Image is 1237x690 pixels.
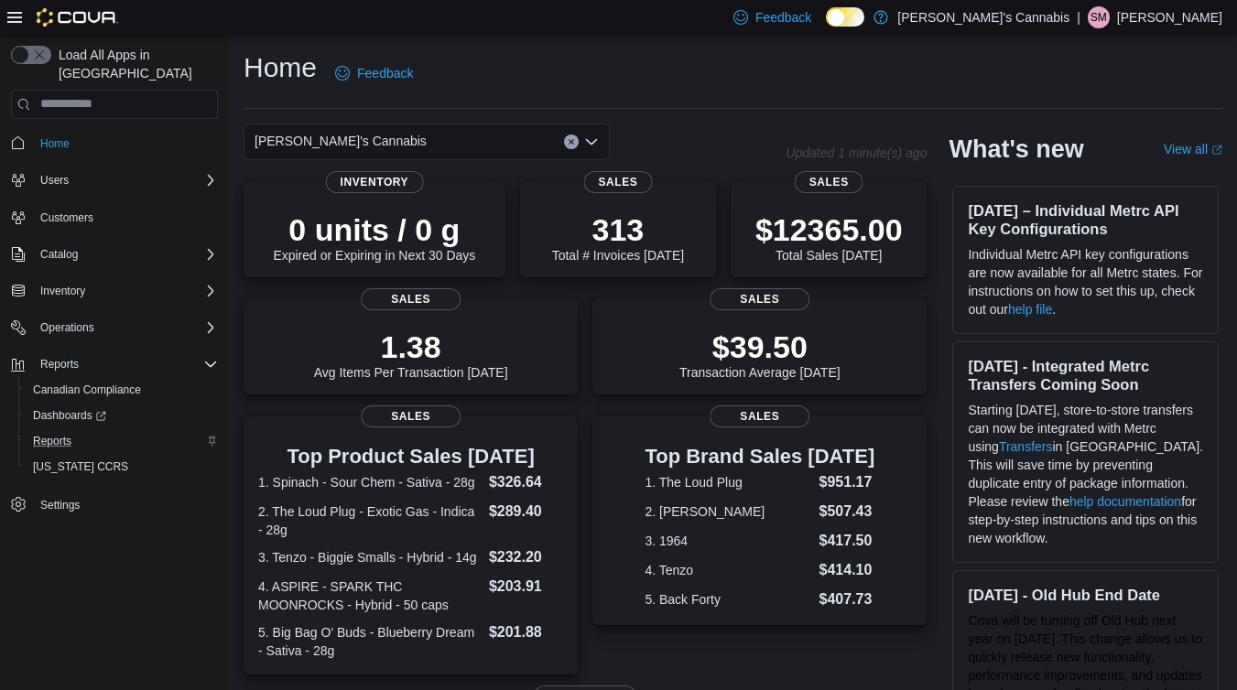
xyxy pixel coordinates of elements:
dt: 5. Big Bag O' Buds - Blueberry Dream - Sativa - 28g [258,623,482,660]
a: Canadian Compliance [26,379,148,401]
div: Avg Items Per Transaction [DATE] [314,329,508,380]
span: Customers [33,206,218,229]
dt: 5. Back Forty [645,590,811,609]
dt: 2. [PERSON_NAME] [645,502,811,521]
a: Home [33,133,77,155]
span: Reports [40,357,79,372]
button: Reports [4,351,225,377]
h2: What's new [949,135,1083,164]
button: Reports [18,428,225,454]
dt: 4. ASPIRE - SPARK THC MOONROCKS - Hybrid - 50 caps [258,577,482,614]
button: Operations [33,317,102,339]
dt: 3. Tenzo - Biggie Smalls - Hybrid - 14g [258,548,482,566]
span: Dashboards [26,404,218,426]
dd: $203.91 [489,576,563,598]
h3: [DATE] - Old Hub End Date [968,586,1203,604]
p: | [1077,6,1080,28]
dt: 1. Spinach - Sour Chem - Sativa - 28g [258,473,482,491]
button: Inventory [4,278,225,304]
dd: $232.20 [489,546,563,568]
button: Reports [33,353,86,375]
p: 1.38 [314,329,508,365]
dd: $414.10 [819,559,875,581]
span: Dashboards [33,408,106,423]
button: Open list of options [584,135,599,149]
span: Settings [40,498,80,512]
a: [US_STATE] CCRS [26,456,136,478]
button: [US_STATE] CCRS [18,454,225,480]
img: Cova [37,8,118,27]
button: Catalog [4,242,225,267]
span: Sales [361,288,461,310]
button: Operations [4,315,225,340]
span: Canadian Compliance [26,379,218,401]
span: Canadian Compliance [33,383,141,397]
p: 313 [552,211,684,248]
span: Operations [40,320,94,335]
a: help documentation [1069,494,1181,509]
span: Operations [33,317,218,339]
dt: 3. 1964 [645,532,811,550]
div: Total # Invoices [DATE] [552,211,684,263]
nav: Complex example [11,123,218,566]
svg: External link [1211,145,1222,156]
h1: Home [244,49,317,86]
button: Catalog [33,243,85,265]
span: Settings [33,492,218,515]
a: help file [1008,302,1052,317]
span: Feedback [755,8,811,27]
span: Inventory [326,171,424,193]
dd: $951.17 [819,471,875,493]
span: Users [33,169,218,191]
a: Settings [33,494,87,516]
span: Inventory [33,280,218,302]
p: $12365.00 [755,211,903,248]
h3: Top Product Sales [DATE] [258,446,563,468]
input: Dark Mode [826,7,864,27]
button: Customers [4,204,225,231]
p: Starting [DATE], store-to-store transfers can now be integrated with Metrc using in [GEOGRAPHIC_D... [968,401,1203,547]
button: Users [4,167,225,193]
button: Canadian Compliance [18,377,225,403]
p: [PERSON_NAME]'s Cannabis [897,6,1069,28]
a: Transfers [999,439,1053,454]
span: Feedback [357,64,413,82]
a: Dashboards [26,404,114,426]
span: Customers [40,210,93,225]
span: Inventory [40,284,85,298]
div: Transaction Average [DATE] [679,329,841,380]
p: Updated 1 minute(s) ago [786,146,927,160]
span: Reports [33,434,71,448]
span: Sales [710,405,810,427]
dd: $289.40 [489,501,563,523]
p: Individual Metrc API key configurations are now available for all Metrc states. For instructions ... [968,245,1203,318]
h3: [DATE] – Individual Metrc API Key Configurations [968,201,1203,238]
dd: $326.64 [489,471,563,493]
div: Expired or Expiring in Next 30 Days [273,211,475,263]
dd: $507.43 [819,501,875,523]
h3: [DATE] - Integrated Metrc Transfers Coming Soon [968,357,1203,394]
span: SM [1091,6,1107,28]
span: [PERSON_NAME]'s Cannabis [255,130,427,152]
a: Customers [33,207,101,229]
dt: 1. The Loud Plug [645,473,811,491]
dd: $417.50 [819,530,875,552]
span: Users [40,173,69,188]
button: Home [4,130,225,156]
span: Reports [26,430,218,452]
span: Sales [583,171,652,193]
span: Catalog [40,247,78,262]
span: Load All Apps in [GEOGRAPHIC_DATA] [51,46,218,82]
p: $39.50 [679,329,841,365]
span: Reports [33,353,218,375]
button: Settings [4,491,225,517]
div: Sydnee Mcclure [1088,6,1110,28]
a: View allExternal link [1164,142,1222,156]
h3: Top Brand Sales [DATE] [645,446,874,468]
a: Feedback [328,55,420,92]
span: Home [40,136,70,151]
p: 0 units / 0 g [273,211,475,248]
dd: $407.73 [819,588,875,610]
dt: 4. Tenzo [645,561,811,579]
